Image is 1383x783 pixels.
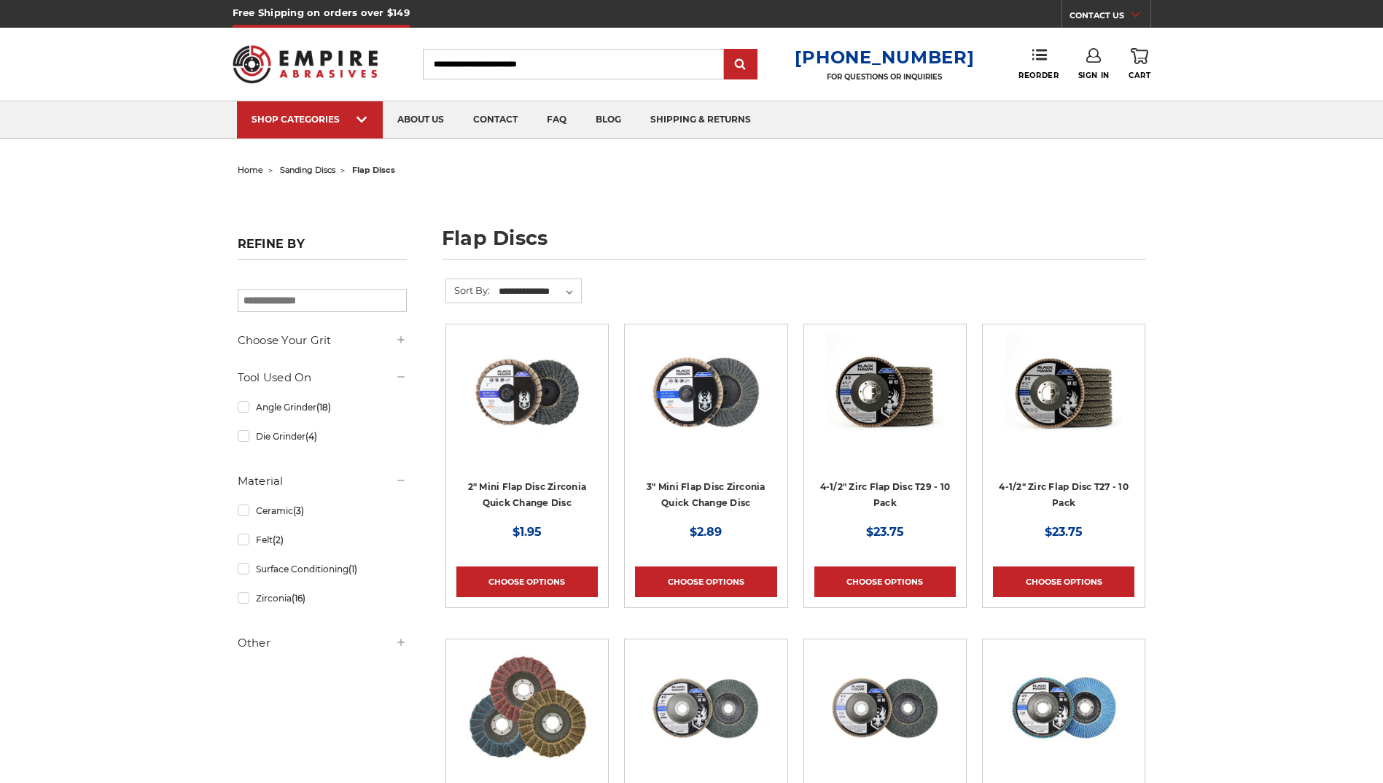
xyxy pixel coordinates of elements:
[238,424,407,449] a: Die Grinder
[647,481,765,509] a: 3" Mini Flap Disc Zirconia Quick Change Disc
[993,566,1134,597] a: Choose Options
[814,566,956,597] a: Choose Options
[468,481,587,509] a: 2" Mini Flap Disc Zirconia Quick Change Disc
[273,534,284,545] span: (2)
[1018,71,1059,80] span: Reorder
[233,36,378,93] img: Empire Abrasives
[866,525,904,539] span: $23.75
[1129,71,1150,80] span: Cart
[827,650,943,766] img: Coarse 36 grit BHA Zirconia flap disc, 6-inch, flat T27 for aggressive material removal
[238,472,407,490] h5: Material
[635,335,776,476] a: BHA 3" Quick Change 60 Grit Flap Disc for Fine Grinding and Finishing
[280,165,335,175] a: sanding discs
[293,505,304,516] span: (3)
[316,402,331,413] span: (18)
[795,47,974,68] a: [PHONE_NUMBER]
[726,50,755,79] input: Submit
[442,228,1146,260] h1: flap discs
[467,650,587,766] img: Scotch brite flap discs
[647,650,764,766] img: Black Hawk 6 inch T29 coarse flap discs, 36 grit for efficient material removal
[348,564,357,574] span: (1)
[292,593,305,604] span: (16)
[795,72,974,82] p: FOR QUESTIONS OR INQUIRIES
[446,279,490,301] label: Sort By:
[496,281,581,303] select: Sort By:
[456,335,598,476] a: Black Hawk Abrasives 2-inch Zirconia Flap Disc with 60 Grit Zirconia for Smooth Finishing
[1078,71,1110,80] span: Sign In
[581,101,636,139] a: blog
[820,481,951,509] a: 4-1/2" Zirc Flap Disc T29 - 10 Pack
[1045,525,1083,539] span: $23.75
[352,165,395,175] span: flap discs
[993,335,1134,476] a: Black Hawk 4-1/2" x 7/8" Flap Disc Type 27 - 10 Pack
[636,101,765,139] a: shipping & returns
[1070,7,1150,28] a: CONTACT US
[1005,335,1122,451] img: Black Hawk 4-1/2" x 7/8" Flap Disc Type 27 - 10 Pack
[238,498,407,523] a: Ceramic
[1018,48,1059,79] a: Reorder
[238,332,407,349] h5: Choose Your Grit
[469,335,585,451] img: Black Hawk Abrasives 2-inch Zirconia Flap Disc with 60 Grit Zirconia for Smooth Finishing
[647,335,764,451] img: BHA 3" Quick Change 60 Grit Flap Disc for Fine Grinding and Finishing
[238,394,407,420] a: Angle Grinder
[513,525,542,539] span: $1.95
[238,369,407,386] h5: Tool Used On
[1129,48,1150,80] a: Cart
[999,481,1129,509] a: 4-1/2" Zirc Flap Disc T27 - 10 Pack
[635,566,776,597] a: Choose Options
[238,556,407,582] a: Surface Conditioning
[252,114,368,125] div: SHOP CATEGORIES
[238,237,407,260] h5: Refine by
[827,335,943,451] img: 4.5" Black Hawk Zirconia Flap Disc 10 Pack
[305,431,317,442] span: (4)
[1005,650,1122,766] img: 4-inch BHA Zirconia flap disc with 40 grit designed for aggressive metal sanding and grinding
[532,101,581,139] a: faq
[383,101,459,139] a: about us
[814,335,956,476] a: 4.5" Black Hawk Zirconia Flap Disc 10 Pack
[459,101,532,139] a: contact
[690,525,722,539] span: $2.89
[456,566,598,597] a: Choose Options
[238,634,407,652] h5: Other
[238,165,263,175] a: home
[238,585,407,611] a: Zirconia
[238,527,407,553] a: Felt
